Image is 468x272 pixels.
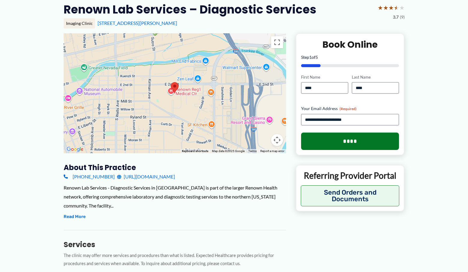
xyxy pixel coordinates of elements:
a: [URL][DOMAIN_NAME] [117,172,175,181]
a: Open this area in Google Maps (opens a new window) [65,145,85,153]
span: ★ [394,2,399,13]
div: Imaging Clinic [64,18,95,28]
a: [STREET_ADDRESS][PERSON_NAME] [98,20,177,26]
span: (9) [400,13,405,21]
span: 5 [316,55,318,60]
img: Google [65,145,85,153]
span: 3.7 [393,13,399,21]
a: Report a map error [260,149,284,153]
h3: Services [64,240,286,249]
a: [PHONE_NUMBER] [64,172,115,181]
h2: Book Online [301,39,399,50]
button: Keyboard shortcuts [182,149,208,153]
label: Last Name [352,74,399,80]
button: Read More [64,213,86,220]
button: Send Orders and Documents [301,185,400,206]
h3: About this practice [64,163,286,172]
label: Your Email Address [301,106,399,112]
p: Referring Provider Portal [301,170,400,181]
a: Terms (opens in new tab) [248,149,257,153]
span: (Required) [340,106,357,111]
p: Step of [301,55,399,59]
span: Map data ©2025 Google [212,149,245,153]
span: ★ [388,2,394,13]
span: 1 [309,55,312,60]
p: The clinic may offer more services and procedures than what is listed. Expected Healthcare provid... [64,252,286,268]
span: ★ [383,2,388,13]
div: Renown Lab Services - Diagnostic Services in [GEOGRAPHIC_DATA] is part of the larger Renown Healt... [64,183,286,210]
button: Toggle fullscreen view [271,36,283,48]
span: ★ [399,2,405,13]
h2: Renown Lab Services – Diagnostic Services [64,2,316,17]
label: First Name [301,74,348,80]
button: Map camera controls [271,134,283,146]
span: ★ [378,2,383,13]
